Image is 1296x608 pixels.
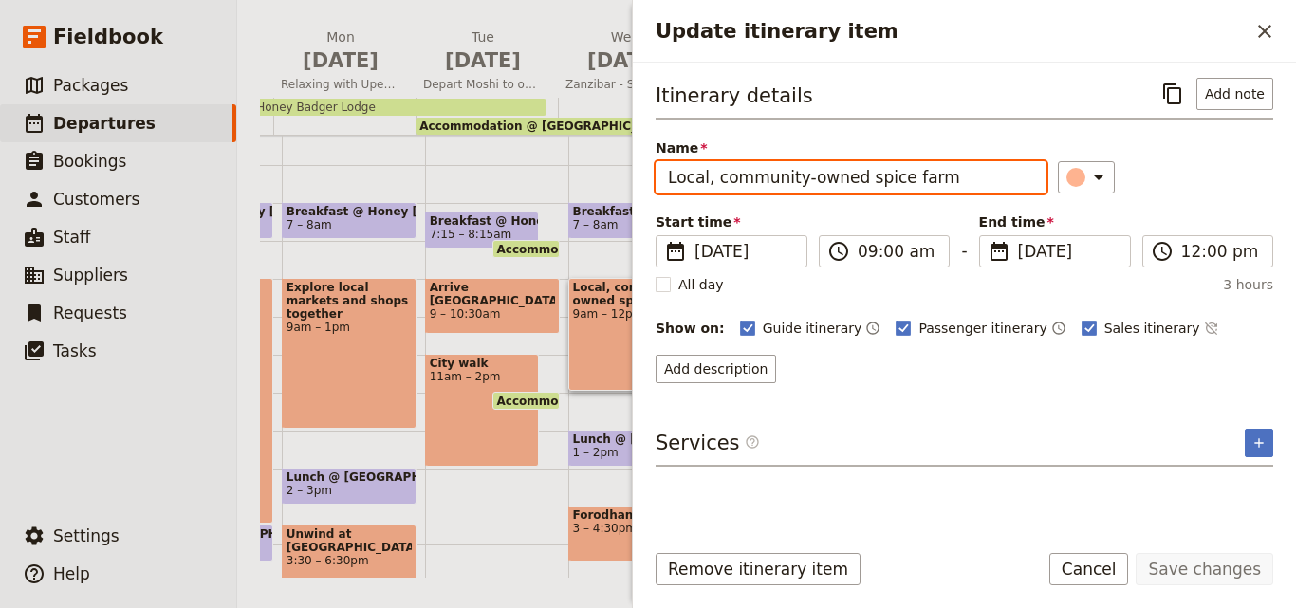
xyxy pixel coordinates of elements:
[827,240,850,263] span: ​
[988,240,1010,263] span: ​
[53,76,128,95] span: Packages
[423,46,543,75] span: [DATE]
[497,243,761,255] span: Accommodation @ [GEOGRAPHIC_DATA]
[1051,317,1066,340] button: Time shown on passenger itinerary
[53,341,97,360] span: Tasks
[53,526,120,545] span: Settings
[287,484,332,497] span: 2 – 3pm
[573,307,698,321] span: 9am – 12pm
[430,281,555,307] span: Arrive [GEOGRAPHIC_DATA]
[558,77,693,92] span: Zanzibar - Spice Tour, City Tour & Sunset Cruise
[1068,166,1110,189] div: ​
[745,434,760,450] span: ​
[425,212,540,249] div: Breakfast @ Honey [GEOGRAPHIC_DATA]7:15 – 8:15am
[573,508,698,522] span: Forodhani market
[423,28,543,75] h2: Tue
[656,17,1249,46] h2: Update itinerary item
[248,101,375,114] span: Honey Badger Lodge
[287,218,332,231] span: 7 – 8am
[1223,275,1273,294] span: 3 hours
[430,307,555,321] span: 9 – 10:30am
[430,228,512,241] span: 7:15 – 8:15am
[281,46,400,75] span: [DATE]
[918,319,1046,338] span: Passenger itinerary
[694,240,795,263] span: [DATE]
[656,355,776,383] button: Add description
[745,434,760,457] span: ​
[53,266,128,285] span: Suppliers
[282,202,417,239] div: Breakfast @ Honey [GEOGRAPHIC_DATA]7 – 8am
[53,114,156,133] span: Departures
[287,554,412,567] span: 3:30 – 6:30pm
[53,304,127,322] span: Requests
[287,205,412,218] span: Breakfast @ Honey [GEOGRAPHIC_DATA]
[656,138,1046,157] span: Name
[416,77,550,92] span: Depart Moshi to on to [GEOGRAPHIC_DATA]
[656,429,760,457] h3: Services
[1196,78,1273,110] button: Add note
[287,281,412,321] span: Explore local markets and shops together
[763,319,862,338] span: Guide itinerary
[1018,240,1119,263] span: [DATE]
[858,240,937,263] input: ​
[287,470,412,484] span: Lunch @ [GEOGRAPHIC_DATA]
[865,317,880,340] button: Time shown on guide itinerary
[573,205,698,218] span: Breakfast @ [GEOGRAPHIC_DATA]
[273,28,416,98] button: Mon [DATE]Relaxing with Upendo
[1058,161,1115,193] button: ​
[416,28,558,98] button: Tue [DATE]Depart Moshi to on to [GEOGRAPHIC_DATA]
[573,281,698,307] span: Local, community-owned spice farm
[1181,240,1261,263] input: ​
[287,527,412,554] span: Unwind at [GEOGRAPHIC_DATA]
[573,218,619,231] span: 7 – 8am
[143,527,268,541] span: Lunch @ [GEOGRAPHIC_DATA]
[568,430,703,467] div: Lunch @ [GEOGRAPHIC_DATA]1 – 2pm
[656,553,861,585] button: Remove itinerary item
[565,28,685,75] h2: Wed
[558,28,700,98] button: Wed [DATE]Zanzibar - Spice Tour, City Tour & Sunset Cruise
[425,354,540,467] div: City walk11am – 2pm
[497,395,761,407] span: Accommodation @ [GEOGRAPHIC_DATA]
[1104,319,1200,338] span: Sales itinerary
[419,120,675,133] span: Accommodation @ [GEOGRAPHIC_DATA]
[568,506,703,562] div: Forodhani market3 – 4:30pm
[1204,317,1219,340] button: Time not shown on sales itinerary
[143,205,268,218] span: Breakfast @ Honey [GEOGRAPHIC_DATA]
[656,212,807,231] span: Start time
[664,240,687,263] span: ​
[53,564,90,583] span: Help
[656,82,813,110] h3: Itinerary details
[1049,553,1129,585] button: Cancel
[282,278,417,429] div: Explore local markets and shops together9am – 1pm
[565,46,685,75] span: [DATE]
[1245,429,1273,457] button: Add service inclusion
[492,392,560,410] div: Accommodation @ [GEOGRAPHIC_DATA]
[430,357,535,370] span: City walk
[961,239,967,267] span: -
[573,446,619,459] span: 1 – 2pm
[282,468,417,505] div: Lunch @ [GEOGRAPHIC_DATA]2 – 3pm
[568,278,703,391] div: Local, community-owned spice farm9am – 12pm
[979,212,1131,231] span: End time
[53,228,91,247] span: Staff
[416,118,831,135] div: Accommodation @ [GEOGRAPHIC_DATA][GEOGRAPHIC_DATA]
[430,214,535,228] span: Breakfast @ Honey [GEOGRAPHIC_DATA]
[568,202,703,239] div: Breakfast @ [GEOGRAPHIC_DATA]7 – 8am
[425,278,560,334] div: Arrive [GEOGRAPHIC_DATA]9 – 10:30am
[53,190,139,209] span: Customers
[53,152,126,171] span: Bookings
[573,522,698,535] span: 3 – 4:30pm
[287,321,412,334] span: 9am – 1pm
[656,319,725,338] div: Show on:
[430,370,535,383] span: 11am – 2pm
[53,23,163,51] span: Fieldbook
[656,161,1046,193] input: Name
[492,240,560,258] div: Accommodation @ [GEOGRAPHIC_DATA]
[678,275,724,294] span: All day
[1136,553,1273,585] button: Save changes
[1249,15,1281,47] button: Close drawer
[1157,78,1189,110] button: Copy itinerary item
[281,28,400,75] h2: Mon
[573,433,698,446] span: Lunch @ [GEOGRAPHIC_DATA]
[273,77,408,92] span: Relaxing with Upendo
